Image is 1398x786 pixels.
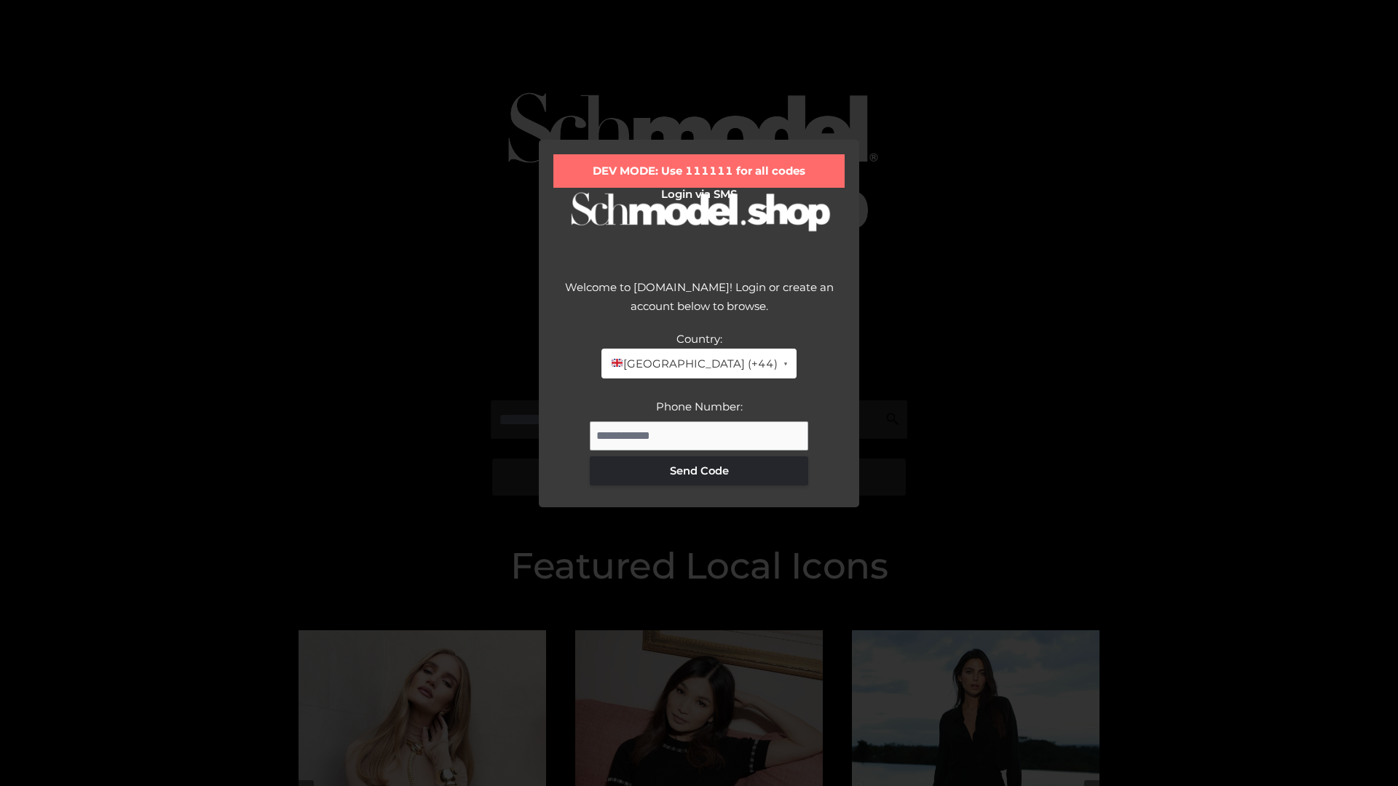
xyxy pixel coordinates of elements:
[553,188,845,201] h2: Login via SMS
[553,278,845,330] div: Welcome to [DOMAIN_NAME]! Login or create an account below to browse.
[610,354,777,373] span: [GEOGRAPHIC_DATA] (+44)
[553,154,845,188] div: DEV MODE: Use 111111 for all codes
[590,456,808,485] button: Send Code
[612,357,623,368] img: 🇬🇧
[656,400,743,413] label: Phone Number:
[676,332,722,346] label: Country:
